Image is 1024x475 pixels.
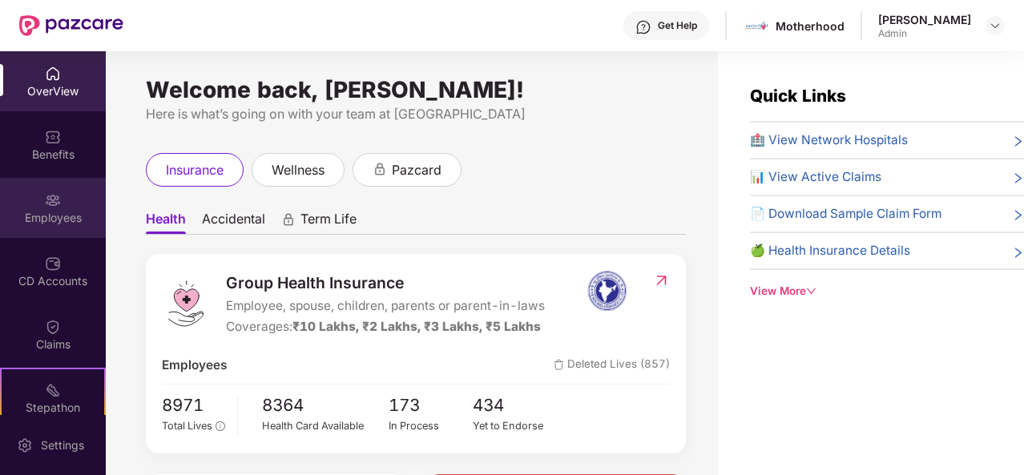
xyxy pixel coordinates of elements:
[226,317,545,336] div: Coverages:
[473,392,558,419] span: 434
[554,356,670,375] span: Deleted Lives (857)
[989,19,1002,32] img: svg+xml;base64,PHN2ZyBpZD0iRHJvcGRvd24tMzJ4MzIiIHhtbG5zPSJodHRwOi8vd3d3LnczLm9yZy8yMDAwL3N2ZyIgd2...
[745,14,768,38] img: motherhood%20_%20logo.png
[45,129,61,145] img: svg+xml;base64,PHN2ZyBpZD0iQmVuZWZpdHMiIHhtbG5zPSJodHRwOi8vd3d3LnczLm9yZy8yMDAwL3N2ZyIgd2lkdGg9Ij...
[878,12,971,27] div: [PERSON_NAME]
[750,204,941,223] span: 📄 Download Sample Claim Form
[635,19,651,35] img: svg+xml;base64,PHN2ZyBpZD0iSGVscC0zMngzMiIgeG1sbnM9Imh0dHA6Ly93d3cudzMub3JnLzIwMDAvc3ZnIiB3aWR0aD...
[750,131,908,150] span: 🏥 View Network Hospitals
[166,160,224,180] span: insurance
[389,392,474,419] span: 173
[262,392,389,419] span: 8364
[1012,134,1024,150] span: right
[36,437,89,453] div: Settings
[300,211,357,234] span: Term Life
[162,280,210,328] img: logo
[554,360,564,370] img: deleteIcon
[202,211,265,234] span: Accidental
[162,420,212,432] span: Total Lives
[389,418,474,434] div: In Process
[577,271,637,311] img: insurerIcon
[392,160,441,180] span: pazcard
[17,437,33,453] img: svg+xml;base64,PHN2ZyBpZD0iU2V0dGluZy0yMHgyMCIgeG1sbnM9Imh0dHA6Ly93d3cudzMub3JnLzIwMDAvc3ZnIiB3aW...
[272,160,325,180] span: wellness
[45,256,61,272] img: svg+xml;base64,PHN2ZyBpZD0iQ0RfQWNjb3VudHMiIGRhdGEtbmFtZT0iQ0QgQWNjb3VudHMiIHhtbG5zPSJodHRwOi8vd3...
[146,211,186,234] span: Health
[19,15,123,36] img: New Pazcare Logo
[226,271,545,295] span: Group Health Insurance
[1012,244,1024,260] span: right
[806,286,816,296] span: down
[776,18,845,34] div: Motherhood
[45,319,61,335] img: svg+xml;base64,PHN2ZyBpZD0iQ2xhaW0iIHhtbG5zPSJodHRwOi8vd3d3LnczLm9yZy8yMDAwL3N2ZyIgd2lkdGg9IjIwIi...
[45,66,61,82] img: svg+xml;base64,PHN2ZyBpZD0iSG9tZSIgeG1sbnM9Imh0dHA6Ly93d3cudzMub3JnLzIwMDAvc3ZnIiB3aWR0aD0iMjAiIG...
[216,421,224,430] span: info-circle
[45,192,61,208] img: svg+xml;base64,PHN2ZyBpZD0iRW1wbG95ZWVzIiB4bWxucz0iaHR0cDovL3d3dy53My5vcmcvMjAwMC9zdmciIHdpZHRoPS...
[262,418,389,434] div: Health Card Available
[473,418,558,434] div: Yet to Endorse
[1012,171,1024,187] span: right
[226,296,545,316] span: Employee, spouse, children, parents or parent-in-laws
[373,162,387,176] div: animation
[45,382,61,398] img: svg+xml;base64,PHN2ZyB4bWxucz0iaHR0cDovL3d3dy53My5vcmcvMjAwMC9zdmciIHdpZHRoPSIyMSIgaGVpZ2h0PSIyMC...
[750,241,910,260] span: 🍏 Health Insurance Details
[146,104,686,124] div: Here is what’s going on with your team at [GEOGRAPHIC_DATA]
[292,319,541,334] span: ₹10 Lakhs, ₹2 Lakhs, ₹3 Lakhs, ₹5 Lakhs
[653,272,670,288] img: RedirectIcon
[1012,207,1024,223] span: right
[750,86,846,106] span: Quick Links
[162,392,225,419] span: 8971
[750,167,881,187] span: 📊 View Active Claims
[658,19,697,32] div: Get Help
[162,356,227,375] span: Employees
[281,212,296,227] div: animation
[2,400,104,416] div: Stepathon
[750,283,1024,300] div: View More
[878,27,971,40] div: Admin
[146,83,686,96] div: Welcome back, [PERSON_NAME]!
